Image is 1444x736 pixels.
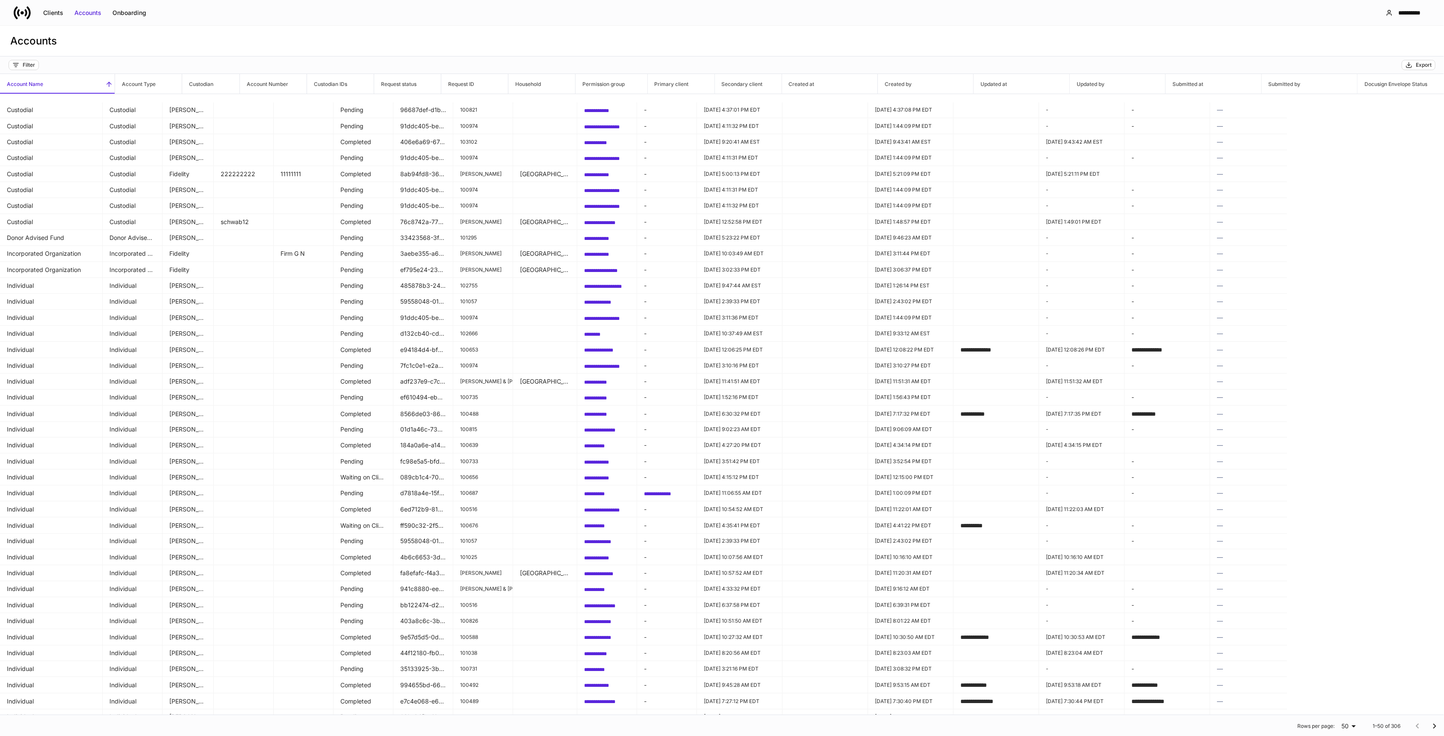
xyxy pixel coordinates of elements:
td: cdd8014e-4293-48f9-9690-45cb78eb76bf [577,182,637,198]
td: Pending [334,246,393,262]
p: — [1217,218,1280,226]
h6: Primary client [648,80,689,88]
p: 101295 [460,234,506,241]
p: — [1217,170,1280,178]
td: Fidelity [162,262,214,278]
td: Individual [103,278,162,294]
td: Schwab [162,102,214,118]
p: - [1131,106,1203,114]
span: Account Number [240,74,307,94]
span: Account Type [115,74,182,94]
td: Custodial [103,150,162,166]
p: 100974 [460,154,506,161]
td: Incorporated Organization [103,262,162,278]
p: 100821 [460,106,506,113]
td: Pending [334,118,393,134]
p: [DATE] 1:44:09 PM EDT [875,154,946,161]
td: 33423568-3f29-410a-aa8b-f57a9ca05b5a [393,230,453,246]
button: Export [1402,60,1435,70]
p: - [1046,106,1117,113]
p: — [1217,281,1280,290]
p: [DATE] 3:06:37 PM EDT [875,266,946,273]
p: [DATE] 1:44:09 PM EDT [875,314,946,321]
p: 100974 [460,314,506,321]
td: Schwab [162,294,214,310]
h6: Permission group [576,80,625,88]
h6: Account Number [240,80,288,88]
td: n/a [1210,198,1287,214]
span: Created at [782,74,877,94]
td: 2024-09-18T20:11:31.698Z [697,150,783,166]
p: - [1046,186,1117,193]
td: Donor Advised Fund [103,230,162,246]
td: 2025-03-17T19:11:44.758Z [868,246,954,262]
td: 2024-10-01T17:44:09.086Z [868,198,954,214]
p: - [644,138,690,146]
p: — [1217,106,1280,114]
td: n/a [1210,278,1287,294]
p: - [644,281,690,290]
p: [DATE] 5:00:13 PM EDT [704,171,775,177]
p: - [1046,298,1117,305]
div: Filter [23,62,35,68]
p: 101057 [460,298,506,305]
td: Firm G N [274,246,334,262]
td: Pending [334,182,393,198]
p: — [1217,313,1280,322]
td: Custodial [103,214,162,230]
h6: Updated by [1070,80,1104,88]
p: [DATE] 5:21:09 PM EDT [875,171,946,177]
td: 2024-09-18T20:11:32.450Z [697,198,783,214]
p: - [644,154,690,162]
td: n/a [1210,342,1287,358]
td: n/a [1210,262,1287,278]
h6: Account Type [115,80,156,88]
p: - [1046,282,1117,289]
td: n/a [1210,326,1287,342]
p: - [1046,314,1117,321]
p: [DATE] 12:06:25 PM EDT [704,346,775,353]
td: 59558048-0154-4acf-9337-ef4f4a1f3599 [393,294,453,310]
span: Request status [374,74,441,94]
td: 2025-03-17T21:21:09.305Z [868,166,954,182]
h6: Submitted by [1262,80,1301,88]
p: — [1217,346,1280,354]
td: Custodial [103,102,162,118]
td: 2f40006a-4e83-4bd8-bde2-fc61f2330bf5 [577,102,637,118]
td: 2024-10-16T18:43:02.245Z [868,294,954,310]
td: n/a [1210,214,1287,230]
td: Pending [334,310,393,326]
td: 2025-03-14T17:49:01.176Z [1039,214,1125,230]
td: 2024-10-01T17:44:09.086Z [868,182,954,198]
td: Schwab [162,134,214,150]
td: 2025-01-17T14:20:41.940Z [697,134,783,150]
td: 2024-10-01T17:44:09.086Z [868,150,954,166]
td: 2024-10-16T18:39:33.445Z [697,294,783,310]
td: Individual [103,326,162,342]
p: 102666 [460,330,506,337]
td: 2025-03-17T21:00:13.527Z [697,166,783,182]
div: Export [1416,62,1432,68]
p: [DATE] 12:52:58 PM EDT [704,219,775,225]
td: Pending [334,102,393,118]
td: 91ddc405-bec9-4908-bb89-f724a0ea0a13 [393,182,453,198]
td: da8fedec-42a8-42a2-808c-794e89a42353 [577,326,637,342]
p: - [644,234,690,242]
td: 2024-09-18T19:11:36.108Z [697,310,783,326]
p: [DATE] 4:37:08 PM EDT [875,106,946,113]
td: 91ddc405-bec9-4908-bb89-f724a0ea0a13 [393,198,453,214]
p: - [1131,201,1203,210]
p: - [1046,123,1117,130]
td: 2024-10-01T17:44:09.086Z [868,118,954,134]
td: 2025-04-11T19:02:33.439Z [697,262,783,278]
p: - [644,122,690,130]
td: Pending [334,278,393,294]
p: [DATE] 4:11:31 PM EDT [704,154,775,161]
td: f264906c-50fc-41c4-b341-a0e328a51e55 [577,214,637,230]
td: cdd8014e-4293-48f9-9690-45cb78eb76bf [577,198,637,214]
div: Accounts [74,9,101,17]
p: [PERSON_NAME] [460,171,506,177]
span: Primary client [648,74,715,94]
td: 5569bc86-c73c-48ec-b3d8-236690da9bbf [577,246,637,262]
p: — [1217,297,1280,306]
